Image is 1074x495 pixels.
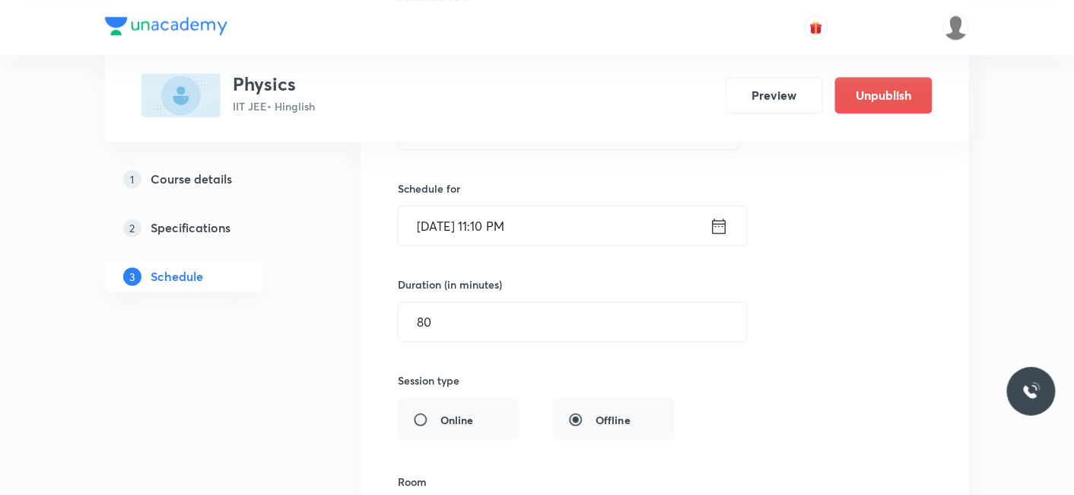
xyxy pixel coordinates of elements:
[123,219,141,237] p: 2
[398,474,427,490] h6: Room
[1022,382,1041,401] img: ttu
[105,17,227,39] a: Company Logo
[233,73,315,95] h3: Physics
[233,98,315,114] p: IIT JEE • Hinglish
[151,219,230,237] h5: Specifications
[123,170,141,188] p: 1
[943,14,969,40] img: Mukesh Gupta
[151,267,203,286] h5: Schedule
[105,17,227,35] img: Company Logo
[398,180,739,196] h6: Schedule for
[398,276,502,292] h6: Duration (in minutes)
[809,21,823,34] img: avatar
[398,372,459,388] h6: Session type
[123,267,141,286] p: 3
[804,15,828,40] button: avatar
[141,73,221,117] img: 50AC17DD-BAB9-4072-8B6F-F061A4D8669E_plus.png
[105,212,312,243] a: 2Specifications
[105,164,312,194] a: 1Course details
[399,302,747,341] input: 80
[151,170,232,188] h5: Course details
[726,77,823,113] button: Preview
[835,77,933,113] button: Unpublish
